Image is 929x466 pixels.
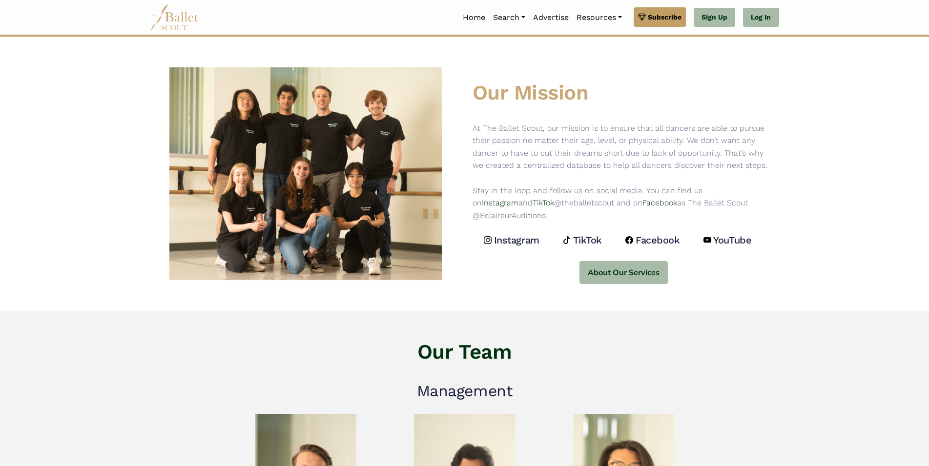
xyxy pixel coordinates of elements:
a: TikTok [533,198,554,207]
h4: TikTok [573,234,602,246]
img: youtube logo [703,236,711,244]
h4: YouTube [713,234,751,246]
a: Home [459,7,489,28]
img: Ballet Scout Group Picture [169,64,442,284]
button: About Our Services [579,261,668,284]
a: Subscribe [634,7,686,27]
a: YouTube [703,234,754,246]
img: gem.svg [638,12,646,22]
a: Facebook [642,198,677,207]
a: Instagram [482,198,518,207]
a: Advertise [529,7,573,28]
a: Resources [573,7,626,28]
a: Instagram [484,234,541,246]
h1: Our Team [154,339,775,365]
h4: Instagram [494,234,539,246]
a: Search [489,7,529,28]
h1: Our Mission [473,80,775,106]
a: About Our Services [473,249,775,284]
a: Log In [743,8,779,27]
img: facebook logo [625,236,633,244]
h4: Facebook [636,234,680,246]
span: Subscribe [648,12,681,22]
img: instagram logo [484,236,492,244]
h2: Management [154,381,775,402]
p: At The Ballet Scout, our mission is to ensure that all dancers are able to pursue their passion n... [473,122,775,222]
a: Facebook [625,234,682,246]
a: TikTok [563,234,604,246]
img: tiktok logo [563,236,571,244]
a: Sign Up [694,8,735,27]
